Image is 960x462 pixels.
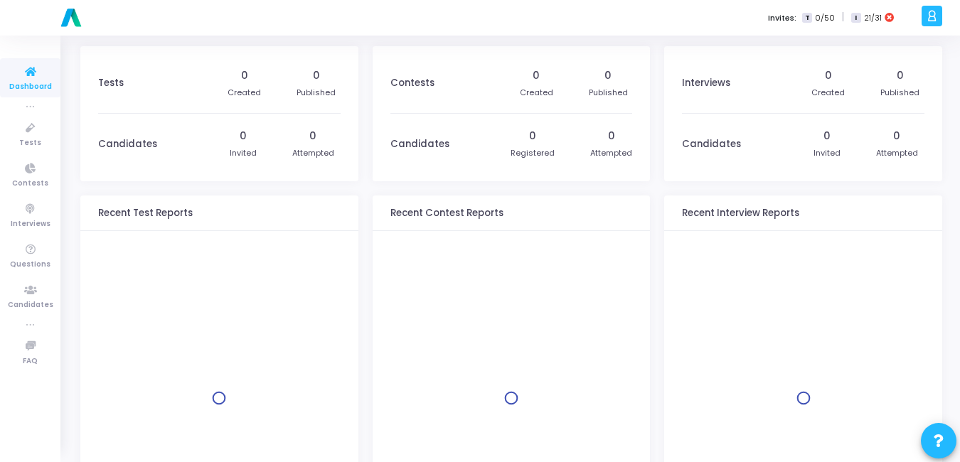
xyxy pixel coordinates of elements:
[842,10,844,25] span: |
[604,68,612,83] div: 0
[98,208,193,219] h3: Recent Test Reports
[825,68,832,83] div: 0
[240,129,247,144] div: 0
[11,218,50,230] span: Interviews
[309,129,316,144] div: 0
[529,129,536,144] div: 0
[8,299,53,311] span: Candidates
[390,208,503,219] h3: Recent Contest Reports
[98,139,157,150] h3: Candidates
[511,147,555,159] div: Registered
[608,129,615,144] div: 0
[876,147,918,159] div: Attempted
[241,68,248,83] div: 0
[893,129,900,144] div: 0
[23,355,38,367] span: FAQ
[12,178,48,190] span: Contests
[19,137,41,149] span: Tests
[768,12,796,24] label: Invites:
[814,147,841,159] div: Invited
[98,77,124,89] h3: Tests
[10,259,50,271] span: Questions
[57,4,85,32] img: logo
[313,68,320,83] div: 0
[589,87,628,99] div: Published
[292,147,334,159] div: Attempted
[390,77,434,89] h3: Contests
[520,87,553,99] div: Created
[228,87,261,99] div: Created
[390,139,449,150] h3: Candidates
[880,87,919,99] div: Published
[815,12,835,24] span: 0/50
[682,77,730,89] h3: Interviews
[823,129,831,144] div: 0
[9,81,52,93] span: Dashboard
[533,68,540,83] div: 0
[682,208,799,219] h3: Recent Interview Reports
[590,147,632,159] div: Attempted
[811,87,845,99] div: Created
[802,13,811,23] span: T
[851,13,860,23] span: I
[897,68,904,83] div: 0
[682,139,741,150] h3: Candidates
[297,87,336,99] div: Published
[230,147,257,159] div: Invited
[864,12,882,24] span: 21/31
